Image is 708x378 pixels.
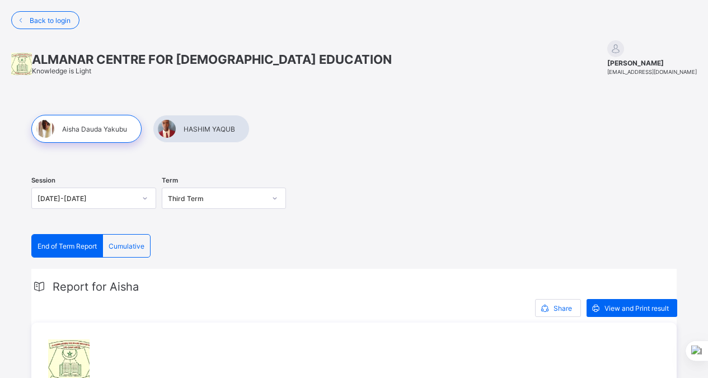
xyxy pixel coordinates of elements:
span: Share [554,304,572,312]
span: [EMAIL_ADDRESS][DOMAIN_NAME] [607,69,697,75]
span: ALMANAR CENTRE FOR [DEMOGRAPHIC_DATA] EDUCATION [32,52,392,67]
span: Session [31,176,55,184]
span: Back to login [30,16,71,25]
span: Term [162,176,178,184]
span: Cumulative [109,242,144,250]
div: [DATE]-[DATE] [37,194,135,203]
img: default.svg [607,40,624,57]
span: [PERSON_NAME] [607,59,697,67]
span: View and Print result [604,304,669,312]
div: Third Term [168,194,266,203]
img: School logo [11,53,32,75]
span: Report for Aisha [53,280,139,293]
span: Knowledge is Light [32,67,91,75]
span: End of Term Report [37,242,97,250]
